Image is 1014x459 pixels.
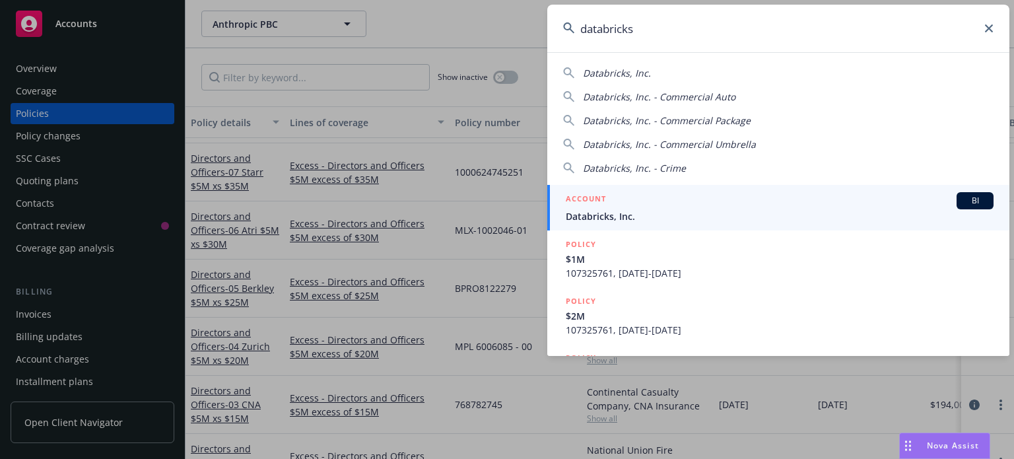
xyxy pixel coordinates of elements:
h5: POLICY [566,295,596,308]
span: Nova Assist [927,440,979,451]
div: Drag to move [900,433,916,458]
span: 107325761, [DATE]-[DATE] [566,266,994,280]
button: Nova Assist [899,433,990,459]
span: Databricks, Inc. [583,67,651,79]
a: POLICY [547,344,1009,401]
input: Search... [547,5,1009,52]
span: 107325761, [DATE]-[DATE] [566,323,994,337]
a: POLICY$1M107325761, [DATE]-[DATE] [547,230,1009,287]
span: Databricks, Inc. - Commercial Umbrella [583,138,756,151]
span: $1M [566,252,994,266]
h5: ACCOUNT [566,192,606,208]
a: POLICY$2M107325761, [DATE]-[DATE] [547,287,1009,344]
h5: POLICY [566,238,596,251]
a: ACCOUNTBIDatabricks, Inc. [547,185,1009,230]
span: $2M [566,309,994,323]
span: BI [962,195,988,207]
span: Databricks, Inc. - Crime [583,162,686,174]
h5: POLICY [566,351,596,365]
span: Databricks, Inc. - Commercial Package [583,114,751,127]
span: Databricks, Inc. [566,209,994,223]
span: Databricks, Inc. - Commercial Auto [583,90,735,103]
